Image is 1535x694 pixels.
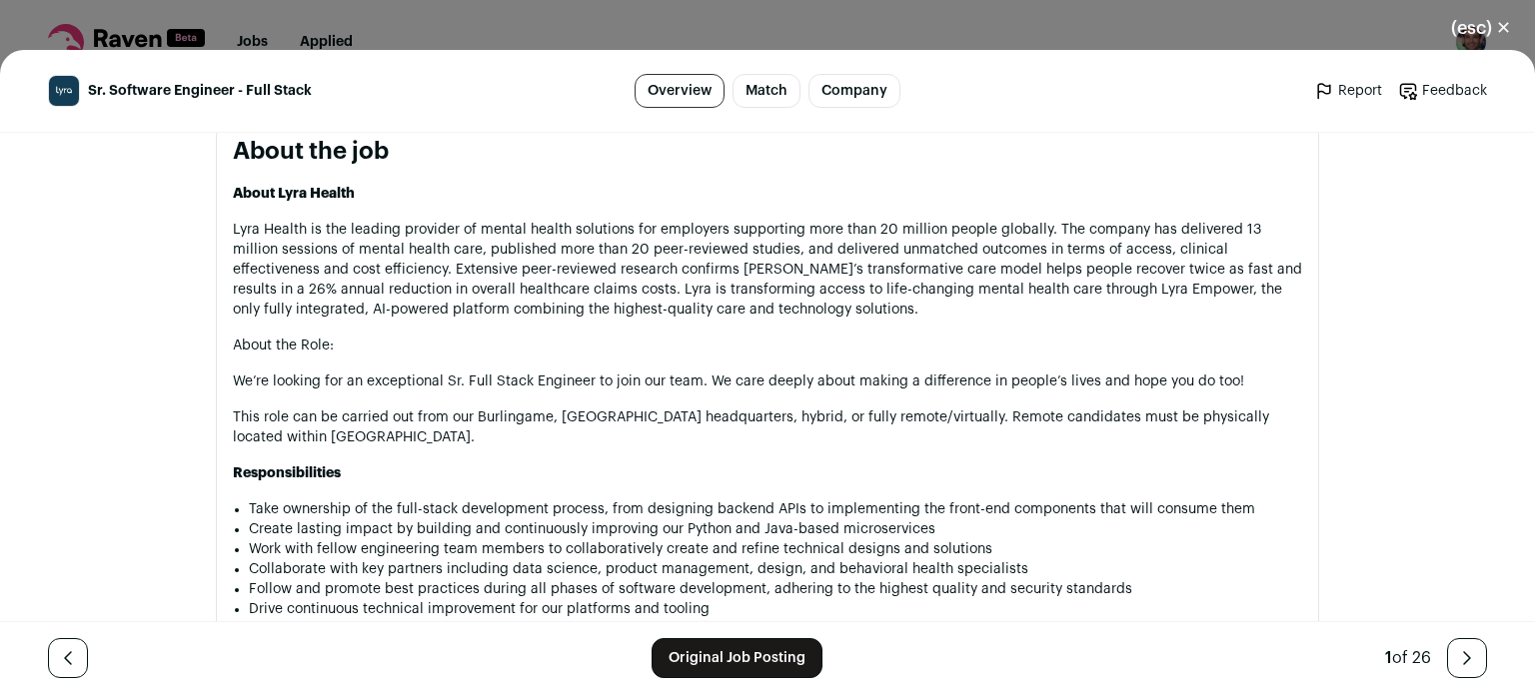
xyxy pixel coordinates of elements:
a: Company [808,74,900,108]
p: We’re looking for an exceptional Sr. Full Stack Engineer to join our team. We care deeply about m... [233,371,1302,391]
span: Sr. Software Engineer - Full Stack [88,81,312,101]
button: Close modal [1427,6,1535,50]
li: Drive continuous technical improvement for our platforms and tooling [249,599,1302,619]
img: 278195cb4a7bbad68a398d61bd239740a2fb428caa5b87357cacc13df82878e6.jpg [49,76,79,106]
strong: Responsibilities [233,466,341,480]
h2: About the job [233,136,1302,168]
a: Feedback [1398,81,1487,101]
a: Overview [635,74,725,108]
p: Lyra Health is the leading provider of mental health solutions for employers supporting more than... [233,220,1302,320]
li: Follow and promote best practices during all phases of software development, adhering to the high... [249,579,1302,599]
strong: About Lyra Health [233,187,355,201]
span: 1 [1385,650,1392,666]
a: Report [1314,81,1382,101]
li: Collaborate with key partners including data science, product management, design, and behavioral ... [249,559,1302,579]
a: Match [733,74,800,108]
li: Take ownership of the full-stack development process, from designing backend APIs to implementing... [249,499,1302,519]
p: This role can be carried out from our Burlingame, [GEOGRAPHIC_DATA] headquarters, hybrid, or full... [233,407,1302,447]
li: Work with fellow engineering team members to collaboratively create and refine technical designs ... [249,539,1302,559]
a: Original Job Posting [652,638,822,678]
li: Create lasting impact by building and continuously improving our Python and Java-based microservices [249,519,1302,539]
p: About the Role: [233,336,1302,355]
div: of 26 [1385,646,1431,670]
